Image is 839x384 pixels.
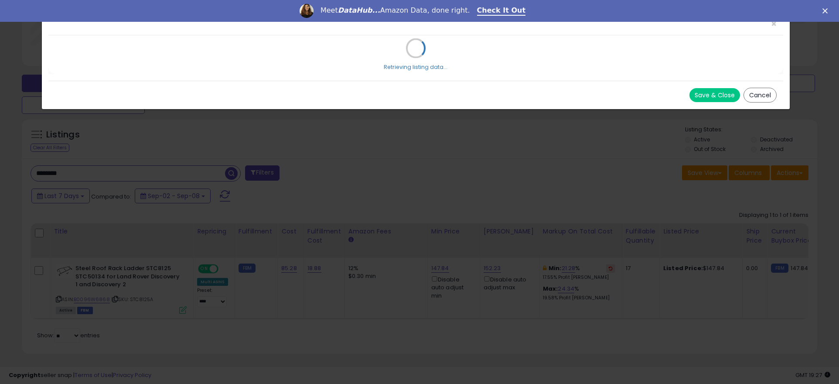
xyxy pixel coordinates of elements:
[300,4,314,18] img: Profile image for Georgie
[477,6,526,16] a: Check It Out
[384,63,447,71] div: Retrieving listing data...
[771,17,777,30] span: ×
[822,8,831,13] div: Close
[338,6,380,14] i: DataHub...
[321,6,470,15] div: Meet Amazon Data, done right.
[744,88,777,103] button: Cancel
[689,88,740,102] button: Save & Close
